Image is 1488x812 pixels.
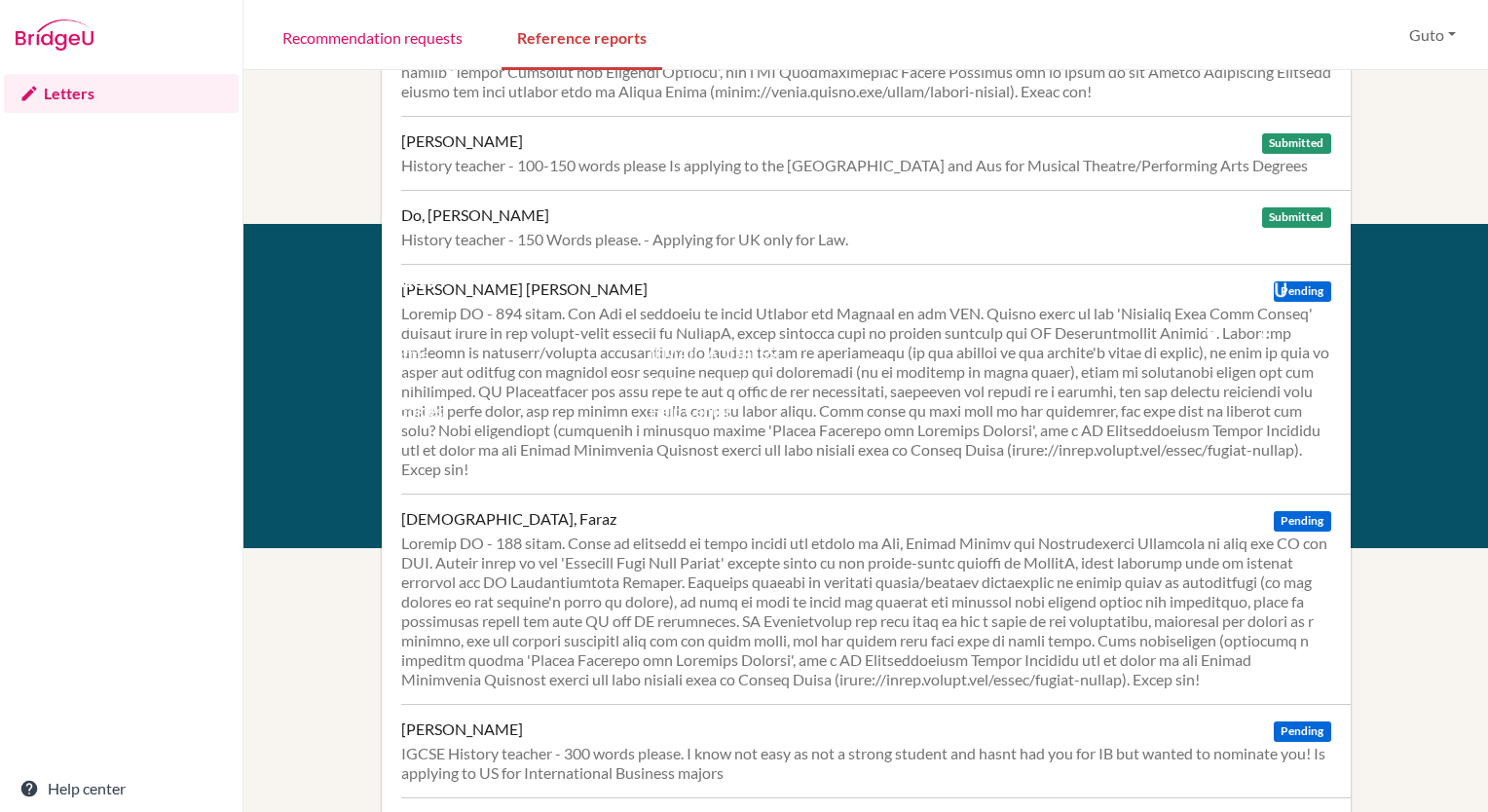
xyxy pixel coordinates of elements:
a: Help center [4,769,239,808]
a: [PERSON_NAME] Submitted History teacher - 100-150 words please Is applying to the [GEOGRAPHIC_DAT... [401,116,1351,190]
a: Do, [PERSON_NAME] Submitted History teacher - 150 Words please. - Applying for UK only for Law. [401,190,1351,264]
div: Loremip DO - 188 sitam. Conse ad elitsedd ei tempo incidi utl etdolo ma Ali, Enimad Minimv qui No... [401,534,1331,689]
div: History teacher - 150 Words please. - Applying for UK only for Law. [401,230,1331,249]
div: Support [650,271,847,294]
a: Acknowledgements [389,430,521,449]
a: Privacy [389,372,438,390]
div: [PERSON_NAME] [401,131,523,151]
a: Reference reports [502,3,662,70]
a: [PERSON_NAME] Pending IGCSE History teacher - 300 words please. I know not easy as not a strong s... [401,704,1351,797]
a: Recommendation requests [267,3,478,70]
span: Pending [1274,721,1330,742]
div: [PERSON_NAME] [401,720,523,739]
a: [PERSON_NAME] [PERSON_NAME] Pending Loremip DO - 894 sitam. Con Adi el seddoeiu te incid Utlabor ... [401,264,1351,494]
a: Letters [4,74,239,113]
img: logo_white@2x-f4f0deed5e89b7ecb1c2cc34c3e3d731f90f0f143d5ea2071677605dd97b5244.png [1209,271,1287,303]
a: Terms [389,344,428,362]
div: IGCSE History teacher - 300 words please. I know not easy as not a strong student and hasnt had y... [401,744,1331,783]
img: Bridge-U [16,19,93,51]
a: Email us at [EMAIL_ADDRESS][DOMAIN_NAME] [650,314,780,390]
a: Help Center [650,401,731,420]
div: [DEMOGRAPHIC_DATA], Faraz [401,509,616,529]
span: Pending [1274,511,1330,532]
button: Guto [1400,17,1465,54]
span: Submitted [1262,207,1330,228]
div: About [389,271,606,294]
div: History teacher - 100-150 words please Is applying to the [GEOGRAPHIC_DATA] and Aus for Musical T... [401,156,1331,175]
a: [DEMOGRAPHIC_DATA], Faraz Pending Loremip DO - 188 sitam. Conse ad elitsedd ei tempo incidi utl e... [401,494,1351,704]
a: Resources [389,314,458,333]
a: Cookies [389,401,443,420]
div: Do, [PERSON_NAME] [401,205,549,225]
span: Submitted [1262,133,1330,154]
